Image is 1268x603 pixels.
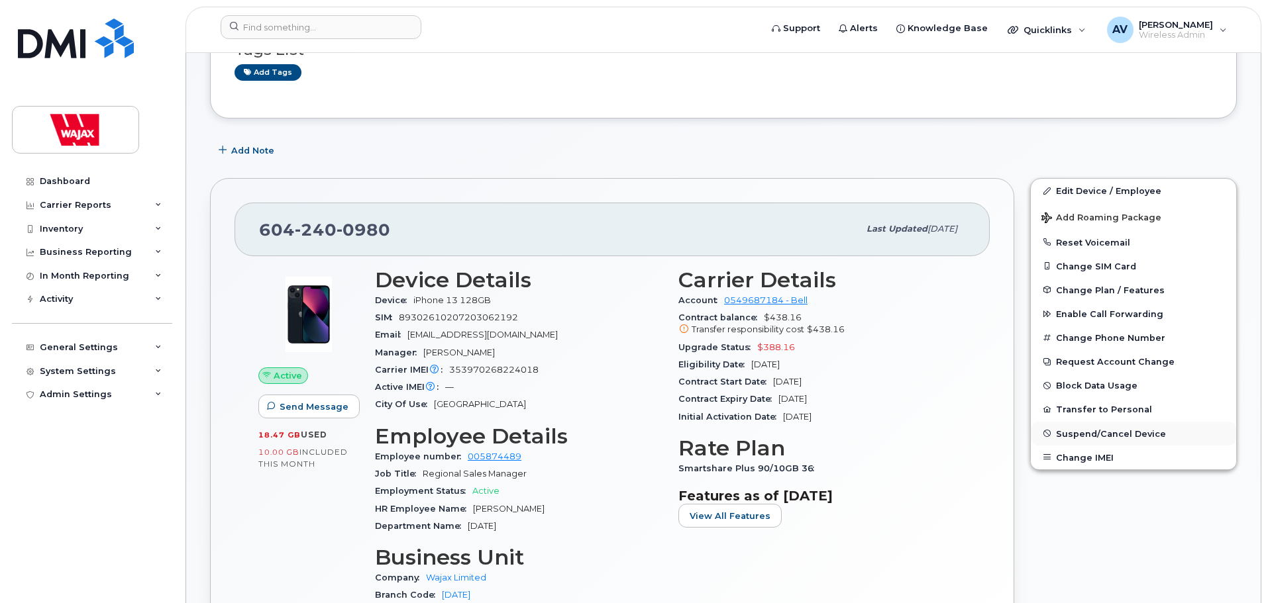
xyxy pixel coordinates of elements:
span: [DATE] [778,394,807,404]
button: Change SIM Card [1031,254,1236,278]
span: [PERSON_NAME] [423,348,495,357]
span: [DATE] [783,412,812,422]
button: Reset Voicemail [1031,230,1236,254]
span: Knowledge Base [908,22,988,35]
span: 353970268224018 [449,365,539,375]
button: Suspend/Cancel Device [1031,422,1236,445]
span: Active [472,486,500,496]
a: Alerts [829,15,887,42]
span: [PERSON_NAME] [1139,19,1213,30]
span: [GEOGRAPHIC_DATA] [434,399,526,409]
span: Contract balance [678,312,764,322]
span: Send Message [280,400,348,413]
span: Add Note [231,144,274,157]
span: 10.00 GB [258,447,299,457]
div: Alex Vanderwell [1098,17,1236,43]
span: Device [375,295,413,305]
span: SIM [375,312,399,322]
span: Active IMEI [375,382,445,392]
span: Regional Sales Manager [423,469,527,479]
span: [DATE] [751,359,780,369]
span: Department Name [375,521,468,531]
span: Wireless Admin [1139,30,1213,40]
span: Eligibility Date [678,359,751,369]
button: Send Message [258,394,360,418]
span: Last updated [867,224,927,234]
button: View All Features [678,504,782,528]
button: Request Account Change [1031,349,1236,373]
span: Job Title [375,469,423,479]
span: 604 [259,220,390,240]
span: Manager [375,348,423,357]
span: Employee number [375,451,468,461]
span: Upgrade Status [678,342,757,352]
span: Active [274,369,302,382]
span: included this month [258,447,348,469]
span: [DATE] [927,224,957,234]
span: Branch Code [375,590,442,600]
a: Edit Device / Employee [1031,179,1236,203]
h3: Rate Plan [678,436,966,460]
h3: Features as of [DATE] [678,488,966,504]
span: $438.16 [678,312,966,336]
a: [DATE] [442,590,470,600]
span: Account [678,295,724,305]
h3: Tags List [235,42,1212,58]
input: Find something... [221,15,421,39]
span: [DATE] [468,521,496,531]
button: Change Phone Number [1031,326,1236,349]
span: AV [1112,22,1128,38]
a: 0549687184 - Bell [724,295,808,305]
h3: Carrier Details [678,268,966,292]
span: Employment Status [375,486,472,496]
span: [PERSON_NAME] [473,504,545,514]
span: $388.16 [757,342,795,352]
div: Quicklinks [998,17,1095,43]
span: 18.47 GB [258,430,301,440]
span: Add Roaming Package [1041,212,1161,225]
span: — [445,382,454,392]
span: HR Employee Name [375,504,473,514]
span: Company [375,573,426,582]
a: Support [763,15,829,42]
span: Alerts [850,22,878,35]
a: Wajax Limited [426,573,486,582]
span: Smartshare Plus 90/10GB 36 [678,463,821,473]
span: Contract Expiry Date [678,394,778,404]
span: [EMAIL_ADDRESS][DOMAIN_NAME] [407,330,558,340]
span: [DATE] [773,377,802,387]
span: Suspend/Cancel Device [1056,428,1166,438]
span: used [301,430,327,440]
h3: Device Details [375,268,662,292]
span: 240 [295,220,337,240]
span: Quicklinks [1024,24,1072,35]
h3: Employee Details [375,424,662,448]
span: Carrier IMEI [375,365,449,375]
span: City Of Use [375,399,434,409]
span: Support [783,22,820,35]
span: Initial Activation Date [678,412,783,422]
a: 005874489 [468,451,521,461]
span: 0980 [337,220,390,240]
h3: Business Unit [375,545,662,569]
span: Contract Start Date [678,377,773,387]
span: iPhone 13 128GB [413,295,491,305]
button: Enable Call Forwarding [1031,302,1236,326]
button: Add Note [210,138,286,162]
button: Change Plan / Features [1031,278,1236,302]
a: Add tags [235,64,301,81]
span: Change Plan / Features [1056,285,1165,295]
img: image20231002-3703462-1ig824h.jpeg [269,275,348,354]
button: Transfer to Personal [1031,397,1236,421]
span: Email [375,330,407,340]
span: Enable Call Forwarding [1056,309,1163,319]
span: $438.16 [807,324,845,334]
a: Knowledge Base [887,15,997,42]
button: Add Roaming Package [1031,203,1236,230]
span: View All Features [690,510,770,522]
button: Block Data Usage [1031,373,1236,397]
button: Change IMEI [1031,445,1236,469]
span: 89302610207203062192 [399,312,518,322]
span: Transfer responsibility cost [692,324,804,334]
